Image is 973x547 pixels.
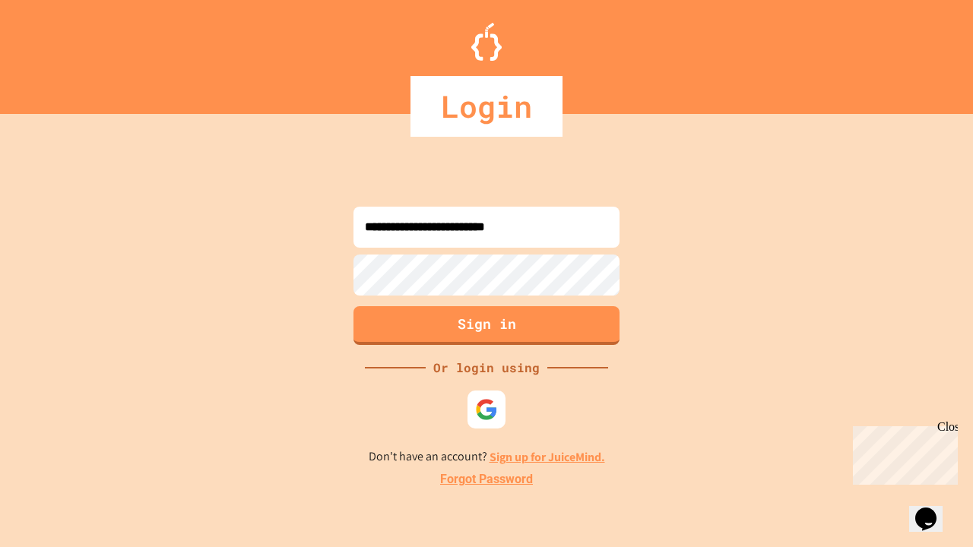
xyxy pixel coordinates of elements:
a: Forgot Password [440,470,533,489]
img: Logo.svg [471,23,502,61]
iframe: chat widget [909,486,958,532]
div: Chat with us now!Close [6,6,105,96]
div: Or login using [426,359,547,377]
p: Don't have an account? [369,447,605,466]
a: Sign up for JuiceMind. [490,449,605,465]
iframe: chat widget [847,420,958,485]
button: Sign in [353,306,620,345]
img: google-icon.svg [475,398,498,421]
div: Login [410,76,563,137]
